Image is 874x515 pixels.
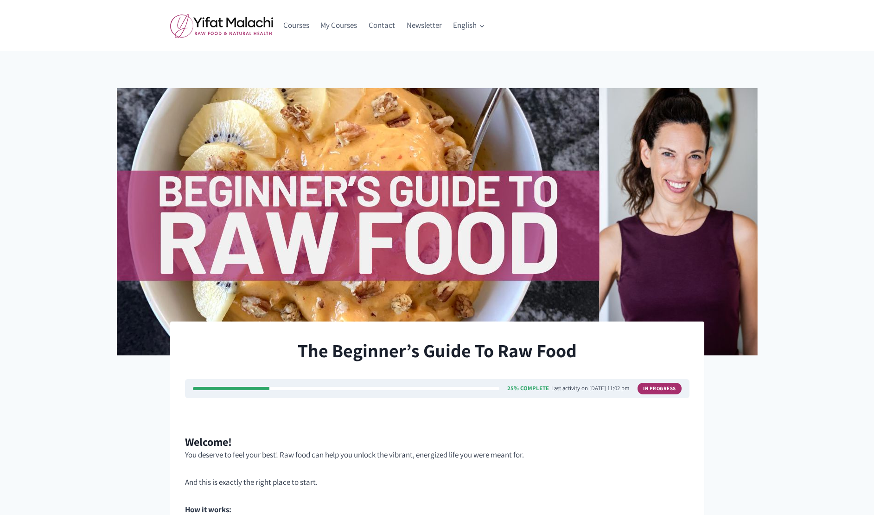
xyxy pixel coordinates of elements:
span: English [453,19,485,32]
strong: How it works: [185,504,231,515]
div: 25% Complete [507,386,549,392]
a: Courses [278,14,315,37]
a: My Courses [315,14,363,37]
img: yifat_logo41_en.png [170,13,273,38]
div: In Progress [638,383,682,394]
h1: The Beginner’s Guide To Raw Food [185,336,689,364]
h3: Welcome! [185,435,689,449]
p: You deserve to feel your best! Raw food can help you unlock the vibrant, energized life you were ... [185,449,689,461]
a: Contact [363,14,401,37]
a: English [447,14,491,37]
nav: Primary [278,14,491,37]
p: And this is exactly the right place to start. [185,476,689,489]
a: Newsletter [401,14,447,37]
div: Last activity on [DATE] 11:02 pm [551,386,630,392]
